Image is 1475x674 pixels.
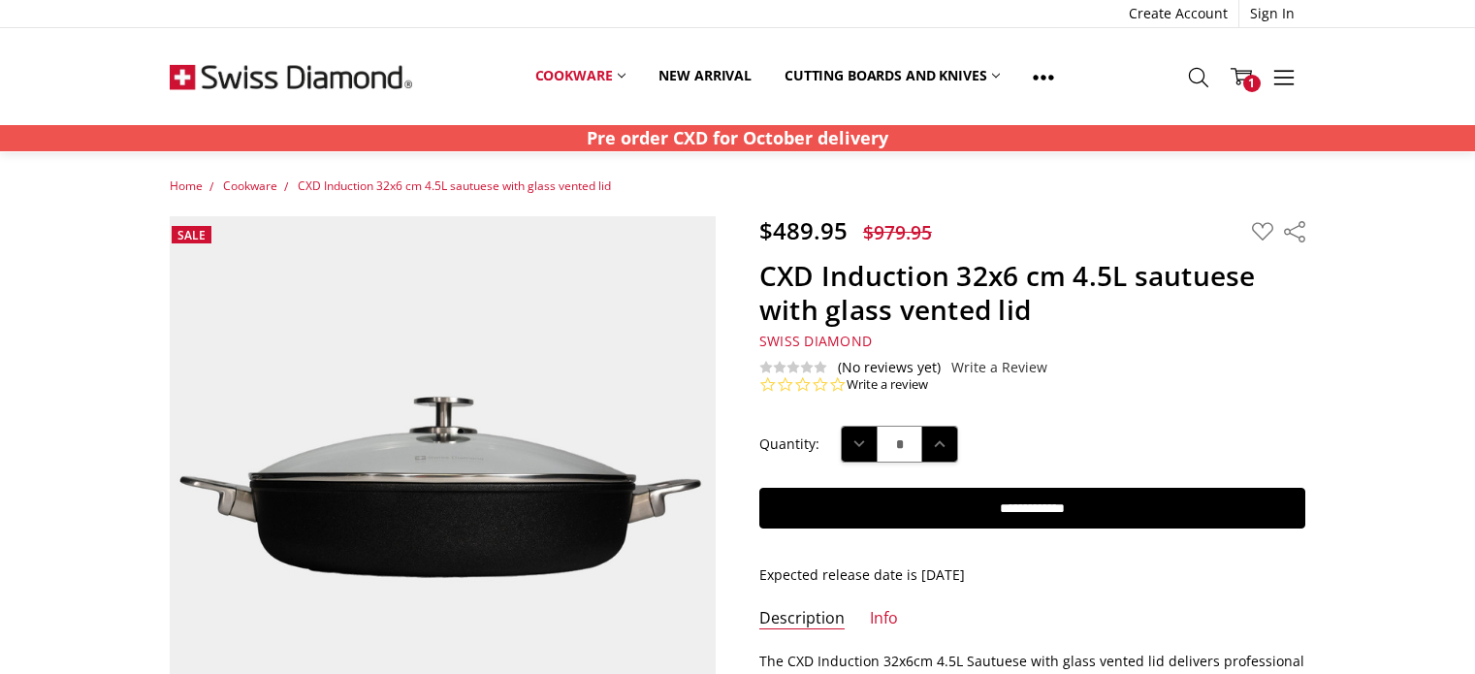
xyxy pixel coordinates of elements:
a: Write a Review [951,360,1047,375]
label: Quantity: [759,433,819,455]
a: Write a review [847,376,928,394]
a: New arrival [642,54,767,97]
span: Swiss Diamond [759,332,872,350]
a: Cookware [223,177,277,194]
img: Free Shipping On Every Order [170,28,412,125]
a: Description [759,608,845,630]
a: Cookware [519,54,643,97]
a: Home [170,177,203,194]
strong: Pre order CXD for October delivery [587,126,888,149]
span: 1 [1243,75,1261,92]
a: Show All [1016,54,1071,98]
h1: CXD Induction 32x6 cm 4.5L sautuese with glass vented lid [759,259,1305,327]
span: (No reviews yet) [838,360,941,375]
a: 1 [1220,52,1263,101]
a: Info [870,608,898,630]
span: $979.95 [863,219,932,245]
span: $489.95 [759,214,848,246]
a: Cutting boards and knives [768,54,1017,97]
p: Expected release date is [DATE] [759,564,1305,586]
span: Sale [177,227,206,243]
a: CXD Induction 32x6 cm 4.5L sautuese with glass vented lid [298,177,611,194]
